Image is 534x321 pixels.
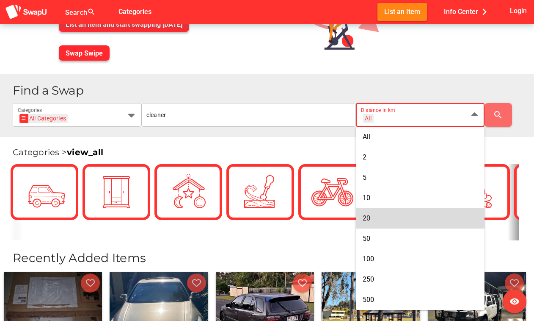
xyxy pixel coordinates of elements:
span: Login [510,5,527,17]
span: List an Item [384,6,420,17]
span: Swap Swipe [66,49,103,57]
img: aSD8y5uGLpzPJLYTcYcjNu3laj1c05W5KWf0Ds+Za8uybjssssuu+yyyy677LKX2n+PWMSDJ9a87AAAAABJRU5ErkJggg== [5,4,47,20]
span: 2 [363,153,366,161]
span: Categories [118,5,151,19]
span: 500 [363,296,374,304]
div: All [365,114,371,122]
button: List an Item [377,3,427,20]
span: 5 [363,173,366,181]
button: Info Center [437,3,498,20]
button: Categories [112,3,158,20]
span: 50 [363,234,370,243]
i: chevron_right [478,6,491,18]
span: All [363,133,370,141]
h1: Find a Swap [13,84,527,97]
span: 20 [363,214,370,222]
span: List an item and start swapping [DATE] [66,20,182,28]
span: 250 [363,275,374,283]
div: All Categories [22,114,66,123]
button: Swap Swipe [59,45,110,61]
a: Categories [112,7,158,15]
button: Login [508,3,529,19]
span: 10 [363,194,370,202]
span: Recently Added Items [13,251,146,265]
span: Categories > [13,147,103,157]
i: search [493,110,503,120]
span: 100 [363,255,374,263]
input: I am looking for ... [146,103,351,127]
span: Info Center [444,5,491,19]
i: false [106,7,116,17]
button: List an item and start swapping [DATE] [59,17,189,32]
i: visibility [509,296,520,307]
a: view_all [67,147,103,157]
